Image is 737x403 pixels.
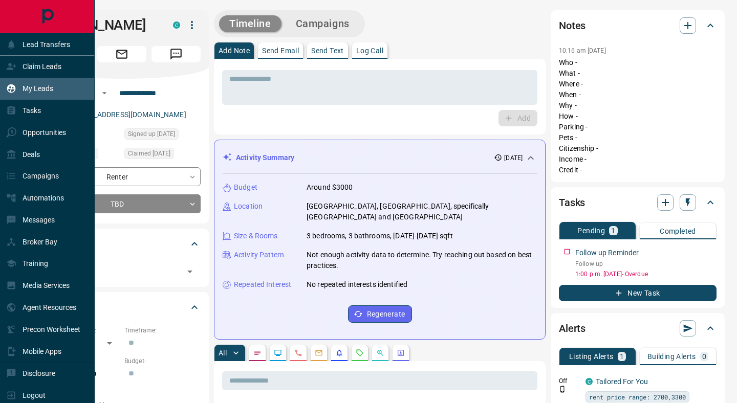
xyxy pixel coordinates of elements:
p: Size & Rooms [234,231,278,241]
p: Activity Pattern [234,250,284,260]
div: Notes [559,13,717,38]
div: Renter [43,167,201,186]
div: Wed Sep 10 2025 [124,148,201,162]
p: Location [234,201,263,212]
p: Send Email [262,47,299,54]
h2: Tasks [559,194,585,211]
svg: Notes [253,349,262,357]
p: [GEOGRAPHIC_DATA], [GEOGRAPHIC_DATA], specifically [GEOGRAPHIC_DATA] and [GEOGRAPHIC_DATA] [307,201,537,222]
div: Alerts [559,316,717,341]
p: Send Text [311,47,344,54]
p: Activity Summary [236,152,294,163]
svg: Opportunities [376,349,384,357]
span: rent price range: 2700,3300 [589,392,686,402]
p: Log Call [356,47,383,54]
p: Repeated Interest [234,279,291,290]
p: 3 bedrooms, 3 bathrooms, [DATE]-[DATE] sqft [307,231,453,241]
span: Message [151,46,201,62]
span: Email [97,46,146,62]
div: Tasks [559,190,717,215]
p: 1:00 p.m. [DATE] - Overdue [575,270,717,279]
button: Timeline [219,15,281,32]
div: TBD [43,194,201,213]
span: Signed up [DATE] [128,129,175,139]
svg: Calls [294,349,302,357]
div: Criteria [43,295,201,320]
p: No repeated interests identified [307,279,407,290]
button: Open [98,87,111,99]
p: Not enough activity data to determine. Try reaching out based on best practices. [307,250,537,271]
a: [EMAIL_ADDRESS][DOMAIN_NAME] [71,110,186,119]
p: 0 [702,353,706,360]
p: Add Note [219,47,250,54]
div: Activity Summary[DATE] [223,148,537,167]
div: Tags [43,232,201,256]
p: Building Alerts [647,353,696,360]
p: Timeframe: [124,326,201,335]
p: Follow up Reminder [575,248,639,258]
span: Claimed [DATE] [128,148,170,159]
p: 1 [611,227,615,234]
p: Around $3000 [307,182,353,193]
p: Off [559,376,579,386]
svg: Emails [315,349,323,357]
p: Areas Searched: [43,388,201,397]
button: New Task [559,285,717,301]
p: Completed [660,228,696,235]
p: Budget [234,182,257,193]
p: Follow up [575,259,717,268]
div: Wed Sep 10 2025 [124,128,201,143]
p: 1 [620,353,624,360]
button: Open [183,264,197,279]
button: Campaigns [286,15,360,32]
p: Listing Alerts [569,353,614,360]
svg: Agent Actions [397,349,405,357]
svg: Listing Alerts [335,349,343,357]
p: Budget: [124,356,201,366]
button: Regenerate [348,305,412,323]
p: All [219,349,227,356]
p: Who - What - Where - When - Why - How - Parking - Pets - Citizenship - Income - Credit - [559,57,717,175]
h2: Notes [559,17,586,34]
h1: [PERSON_NAME] [43,17,158,33]
div: condos.ca [586,378,593,385]
a: Tailored For You [596,377,648,386]
p: Pending [577,227,605,234]
p: 10:16 am [DATE] [559,47,606,54]
svg: Requests [356,349,364,357]
svg: Push Notification Only [559,386,566,393]
h2: Alerts [559,320,586,337]
svg: Lead Browsing Activity [274,349,282,357]
div: condos.ca [173,21,180,29]
p: [DATE] [504,153,523,163]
